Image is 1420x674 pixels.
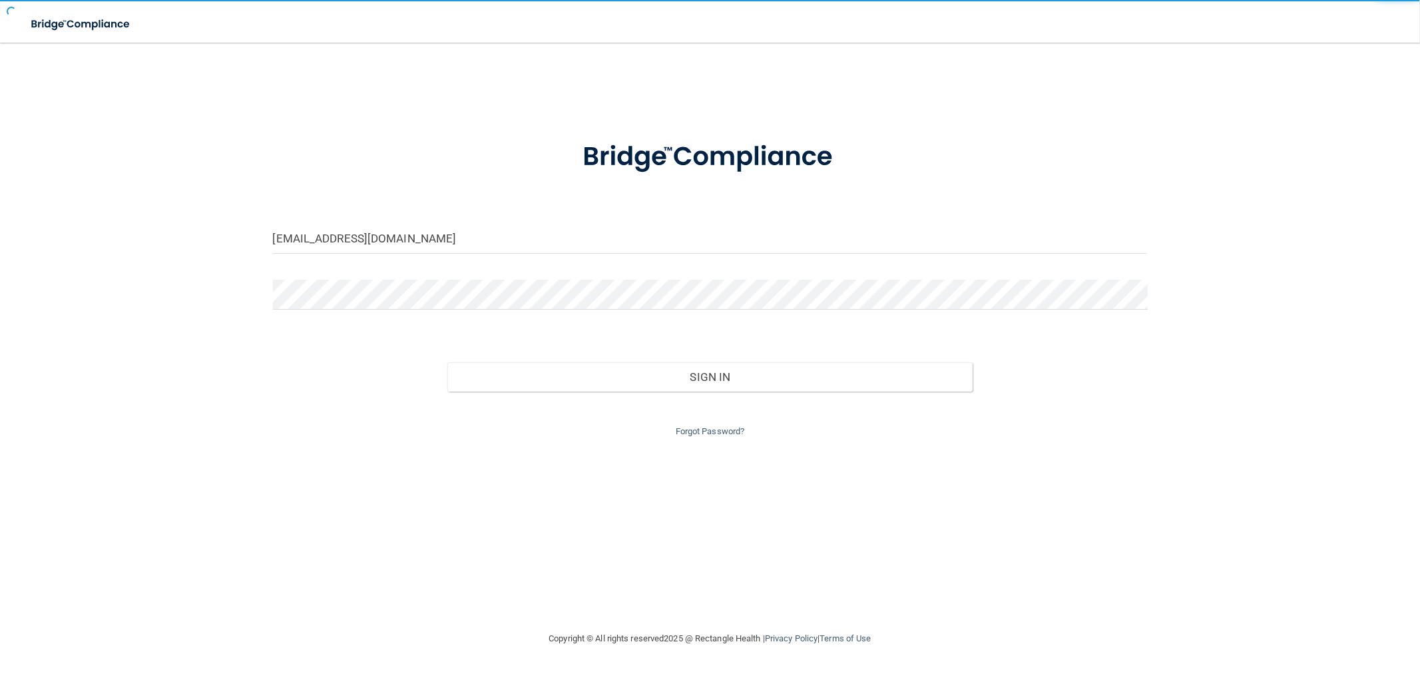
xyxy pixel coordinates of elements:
img: bridge_compliance_login_screen.278c3ca4.svg [20,11,142,38]
button: Sign In [447,362,972,392]
a: Privacy Policy [765,633,818,643]
img: bridge_compliance_login_screen.278c3ca4.svg [555,123,865,192]
a: Forgot Password? [676,426,745,436]
a: Terms of Use [820,633,871,643]
div: Copyright © All rights reserved 2025 @ Rectangle Health | | [467,617,953,660]
input: Email [273,224,1148,254]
